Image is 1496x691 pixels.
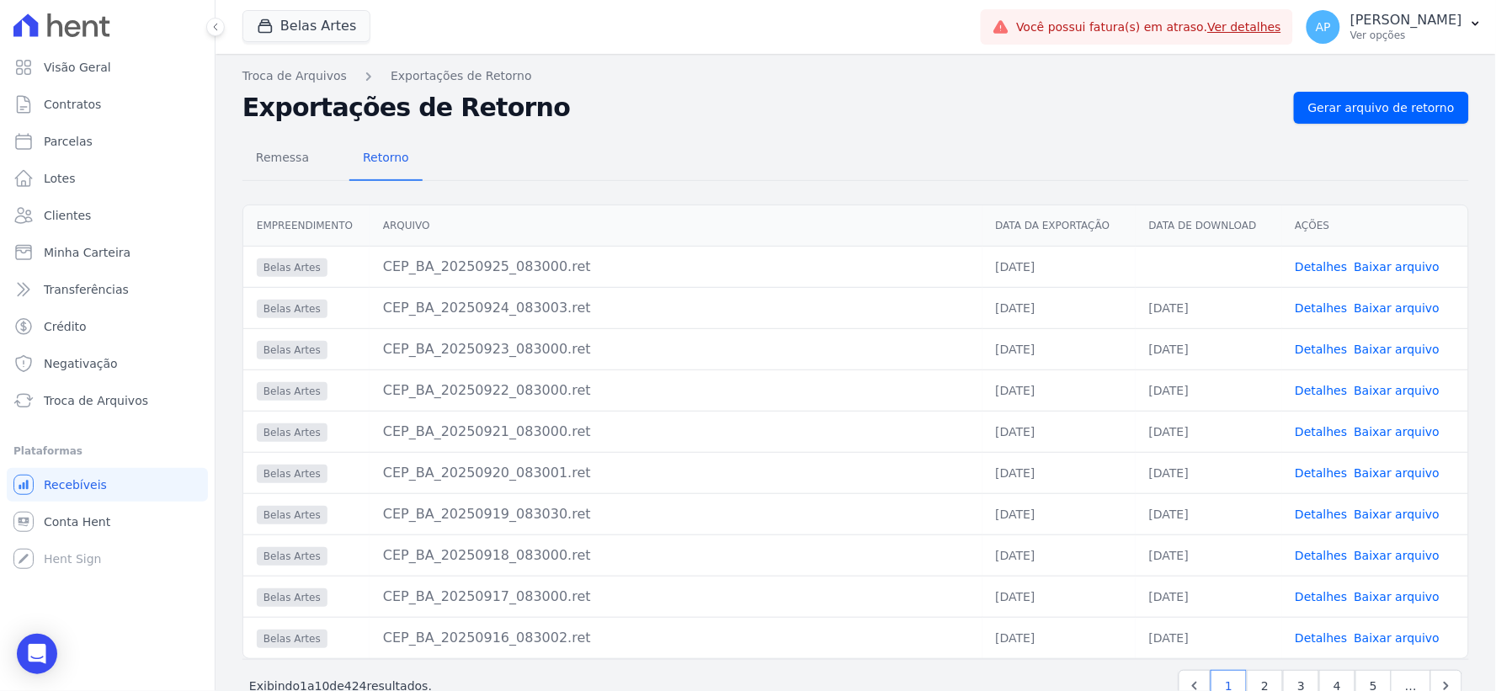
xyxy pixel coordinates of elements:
[383,463,969,483] div: CEP_BA_20250920_083001.ret
[982,287,1136,328] td: [DATE]
[1355,508,1440,521] a: Baixar arquivo
[353,141,419,174] span: Retorno
[257,506,327,524] span: Belas Artes
[44,281,129,298] span: Transferências
[1136,411,1282,452] td: [DATE]
[7,505,208,539] a: Conta Hent
[1296,343,1348,356] a: Detalhes
[257,465,327,483] span: Belas Artes
[1350,12,1462,29] p: [PERSON_NAME]
[17,634,57,674] div: Open Intercom Messenger
[982,246,1136,287] td: [DATE]
[44,59,111,76] span: Visão Geral
[1136,576,1282,617] td: [DATE]
[383,339,969,359] div: CEP_BA_20250923_083000.ret
[1308,99,1455,116] span: Gerar arquivo de retorno
[7,273,208,306] a: Transferências
[383,380,969,401] div: CEP_BA_20250922_083000.ret
[1296,466,1348,480] a: Detalhes
[982,328,1136,369] td: [DATE]
[1355,466,1440,480] a: Baixar arquivo
[257,382,327,401] span: Belas Artes
[7,347,208,380] a: Negativação
[982,534,1136,576] td: [DATE]
[257,258,327,277] span: Belas Artes
[246,141,319,174] span: Remessa
[1293,3,1496,50] button: AP [PERSON_NAME] Ver opções
[1296,301,1348,315] a: Detalhes
[44,318,87,335] span: Crédito
[242,67,347,85] a: Troca de Arquivos
[1136,493,1282,534] td: [DATE]
[982,452,1136,493] td: [DATE]
[1316,21,1331,33] span: AP
[242,93,1280,123] h2: Exportações de Retorno
[1136,452,1282,493] td: [DATE]
[349,137,423,181] a: Retorno
[383,587,969,607] div: CEP_BA_20250917_083000.ret
[242,10,370,42] button: Belas Artes
[44,513,110,530] span: Conta Hent
[383,298,969,318] div: CEP_BA_20250924_083003.ret
[44,170,76,187] span: Lotes
[1355,343,1440,356] a: Baixar arquivo
[7,310,208,343] a: Crédito
[44,96,101,113] span: Contratos
[242,67,1469,85] nav: Breadcrumb
[1296,384,1348,397] a: Detalhes
[383,628,969,648] div: CEP_BA_20250916_083002.ret
[391,67,532,85] a: Exportações de Retorno
[257,423,327,442] span: Belas Artes
[982,617,1136,658] td: [DATE]
[44,244,130,261] span: Minha Carteira
[1355,590,1440,603] a: Baixar arquivo
[1282,205,1468,247] th: Ações
[7,125,208,158] a: Parcelas
[1355,425,1440,439] a: Baixar arquivo
[7,88,208,121] a: Contratos
[1296,549,1348,562] a: Detalhes
[1350,29,1462,42] p: Ver opções
[7,236,208,269] a: Minha Carteira
[257,630,327,648] span: Belas Artes
[383,504,969,524] div: CEP_BA_20250919_083030.ret
[257,547,327,566] span: Belas Artes
[982,493,1136,534] td: [DATE]
[1355,384,1440,397] a: Baixar arquivo
[1296,590,1348,603] a: Detalhes
[1355,260,1440,274] a: Baixar arquivo
[7,468,208,502] a: Recebíveis
[1136,205,1282,247] th: Data de Download
[1296,508,1348,521] a: Detalhes
[242,137,423,181] nav: Tab selector
[44,476,107,493] span: Recebíveis
[1355,631,1440,645] a: Baixar arquivo
[1136,328,1282,369] td: [DATE]
[383,257,969,277] div: CEP_BA_20250925_083000.ret
[257,588,327,607] span: Belas Artes
[1136,287,1282,328] td: [DATE]
[1355,549,1440,562] a: Baixar arquivo
[1296,631,1348,645] a: Detalhes
[1294,92,1469,124] a: Gerar arquivo de retorno
[13,441,201,461] div: Plataformas
[242,137,322,181] a: Remessa
[383,422,969,442] div: CEP_BA_20250921_083000.ret
[1136,369,1282,411] td: [DATE]
[1136,617,1282,658] td: [DATE]
[982,576,1136,617] td: [DATE]
[44,133,93,150] span: Parcelas
[7,384,208,417] a: Troca de Arquivos
[383,545,969,566] div: CEP_BA_20250918_083000.ret
[7,162,208,195] a: Lotes
[370,205,982,247] th: Arquivo
[257,341,327,359] span: Belas Artes
[982,369,1136,411] td: [DATE]
[7,199,208,232] a: Clientes
[243,205,370,247] th: Empreendimento
[982,205,1136,247] th: Data da Exportação
[44,355,118,372] span: Negativação
[7,50,208,84] a: Visão Geral
[1016,19,1281,36] span: Você possui fatura(s) em atraso.
[982,411,1136,452] td: [DATE]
